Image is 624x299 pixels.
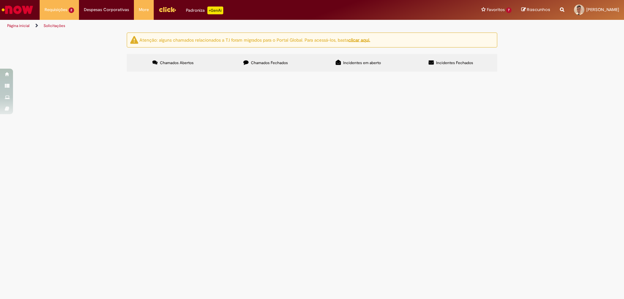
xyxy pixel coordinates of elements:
[84,7,129,13] span: Despesas Corporativas
[487,7,505,13] span: Favoritos
[7,23,30,28] a: Página inicial
[506,7,512,13] span: 7
[5,20,411,32] ul: Trilhas de página
[436,60,473,65] span: Incidentes Fechados
[186,7,223,14] div: Padroniza
[69,7,74,13] span: 2
[44,23,65,28] a: Solicitações
[139,7,149,13] span: More
[348,37,370,43] a: clicar aqui.
[343,60,381,65] span: Incidentes em aberto
[139,37,370,43] ng-bind-html: Atenção: alguns chamados relacionados a T.I foram migrados para o Portal Global. Para acessá-los,...
[160,60,194,65] span: Chamados Abertos
[1,3,34,16] img: ServiceNow
[159,5,176,14] img: click_logo_yellow_360x200.png
[521,7,550,13] a: Rascunhos
[527,7,550,13] span: Rascunhos
[45,7,67,13] span: Requisições
[251,60,288,65] span: Chamados Fechados
[586,7,619,12] span: [PERSON_NAME]
[207,7,223,14] p: +GenAi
